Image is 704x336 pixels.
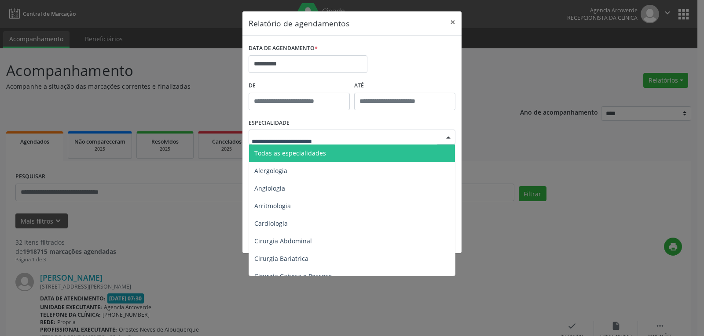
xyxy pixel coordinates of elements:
label: ATÉ [354,79,455,93]
label: ESPECIALIDADE [249,116,290,130]
span: Alergologia [254,166,287,175]
span: Cirurgia Cabeça e Pescoço [254,272,332,280]
label: De [249,79,350,93]
span: Cirurgia Bariatrica [254,254,308,263]
h5: Relatório de agendamentos [249,18,349,29]
button: Close [444,11,462,33]
span: Arritmologia [254,202,291,210]
label: DATA DE AGENDAMENTO [249,42,318,55]
span: Angiologia [254,184,285,192]
span: Cirurgia Abdominal [254,237,312,245]
span: Todas as especialidades [254,149,326,157]
span: Cardiologia [254,219,288,228]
